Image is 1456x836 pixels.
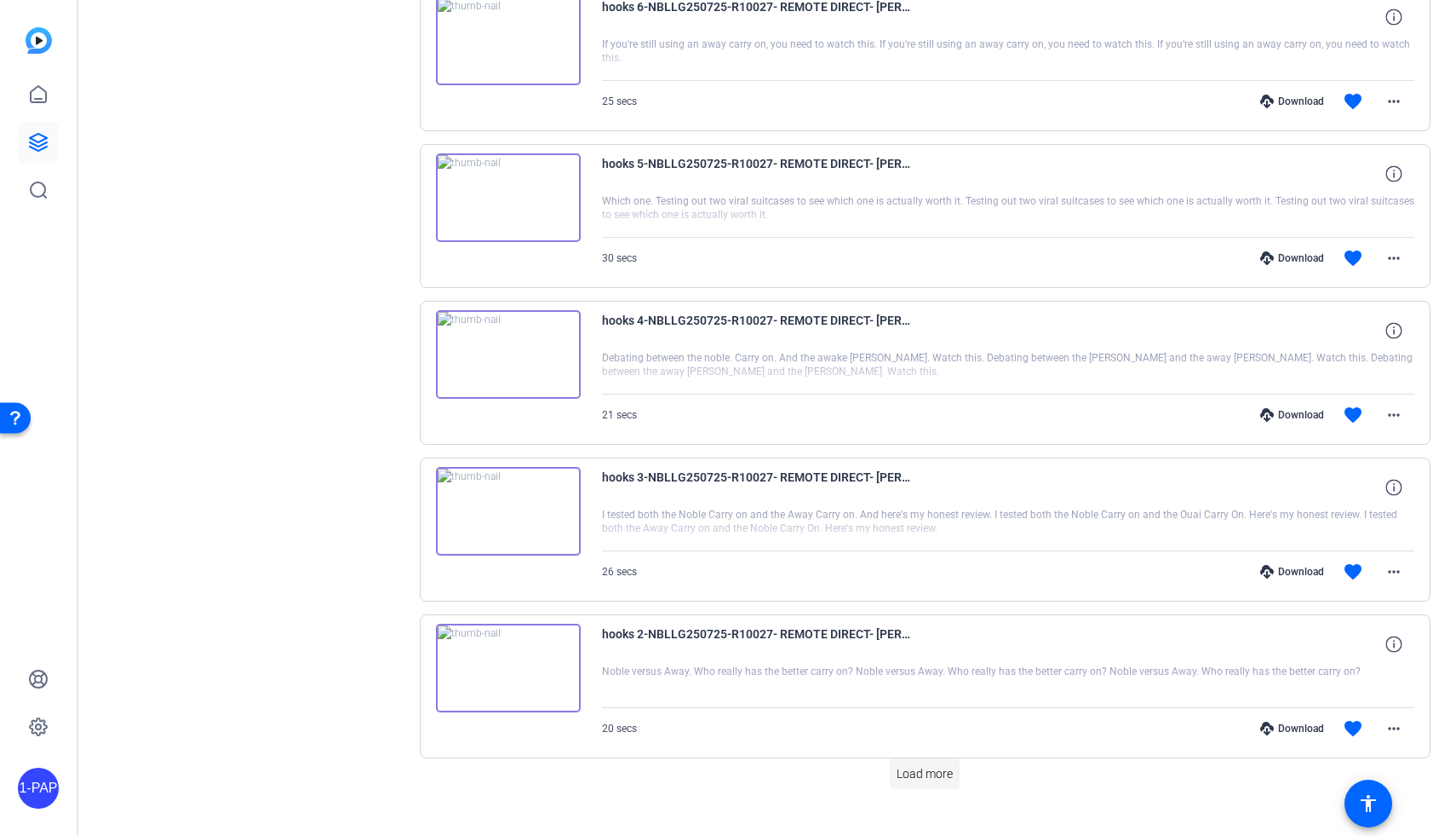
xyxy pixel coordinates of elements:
[26,27,52,54] img: blue-gradient.svg
[1384,405,1404,425] mat-icon: more_horiz
[602,153,917,194] span: hooks 5-NBLLG250725-R10027- REMOTE DIRECT- [PERSON_NAME]-2025-08-12-10-40-34-650-0
[602,95,637,107] span: 25 secs
[890,758,960,789] button: Load more
[1384,718,1404,739] mat-icon: more_horiz
[1384,91,1404,112] mat-icon: more_horiz
[1343,562,1363,582] mat-icon: favorite
[1343,91,1363,112] mat-icon: favorite
[1343,248,1363,268] mat-icon: favorite
[897,765,953,783] span: Load more
[602,723,637,735] span: 20 secs
[1252,408,1333,422] div: Download
[436,310,581,399] img: thumb-nail
[436,153,581,242] img: thumb-nail
[1252,722,1333,735] div: Download
[1252,95,1333,108] div: Download
[1384,248,1404,268] mat-icon: more_horiz
[602,566,637,578] span: 26 secs
[602,310,917,351] span: hooks 4-NBLLG250725-R10027- REMOTE DIRECT- [PERSON_NAME]-2025-08-12-10-39-54-567-0
[436,467,581,556] img: thumb-nail
[602,252,637,264] span: 30 secs
[602,467,917,508] span: hooks 3-NBLLG250725-R10027- REMOTE DIRECT- [PERSON_NAME]-2025-08-12-10-38-42-383-0
[1343,405,1363,425] mat-icon: favorite
[602,624,917,665] span: hooks 2-NBLLG250725-R10027- REMOTE DIRECT- [PERSON_NAME]-2025-08-12-10-37-14-968-0
[436,624,581,712] img: thumb-nail
[18,768,59,809] div: 1-PAP
[1384,562,1404,582] mat-icon: more_horiz
[1343,718,1363,739] mat-icon: favorite
[1252,565,1333,579] div: Download
[1358,793,1379,814] mat-icon: accessibility
[602,409,637,421] span: 21 secs
[1252,251,1333,265] div: Download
